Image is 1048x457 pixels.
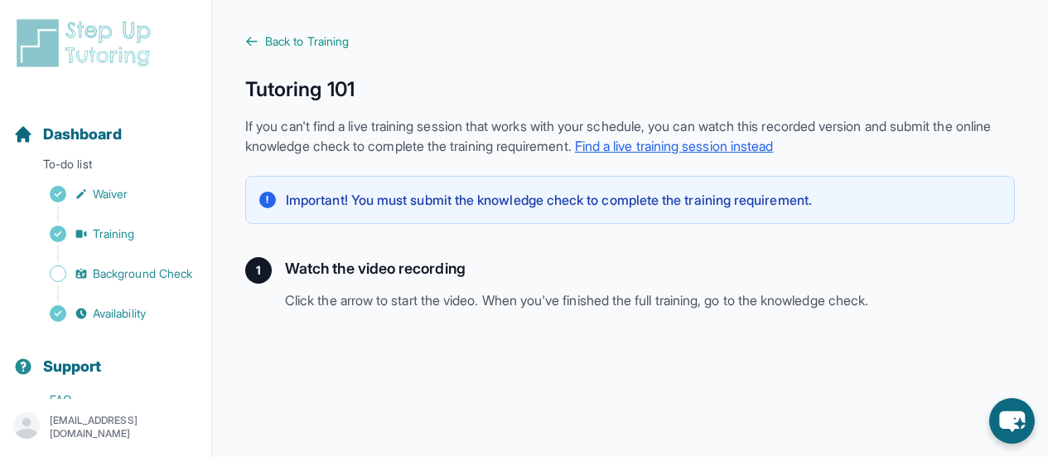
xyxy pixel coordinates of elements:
[93,186,128,202] span: Waiver
[7,96,205,153] button: Dashboard
[93,305,146,322] span: Availability
[575,138,774,154] a: Find a live training session instead
[266,193,268,207] span: !
[43,355,102,378] span: Support
[245,33,1015,50] a: Back to Training
[256,262,261,279] span: 1
[93,226,135,242] span: Training
[13,123,122,146] a: Dashboard
[285,290,1015,310] p: Click the arrow to start the video. When you've finished the full training, go to the knowledge c...
[13,182,211,206] a: Waiver
[13,17,161,70] img: logo
[13,302,211,325] a: Availability
[989,398,1035,444] button: chat-button
[245,116,1015,156] p: If you can't find a live training session that works with your schedule, you can watch this recor...
[13,412,198,442] button: [EMAIL_ADDRESS][DOMAIN_NAME]
[13,262,211,285] a: Background Check
[265,33,349,50] span: Back to Training
[93,265,192,282] span: Background Check
[13,222,211,246] a: Training
[43,123,122,146] span: Dashboard
[7,328,205,385] button: Support
[7,156,205,179] p: To-do list
[286,190,812,210] p: Important! You must submit the knowledge check to complete the training requirement.
[13,388,211,411] a: FAQ
[285,257,1015,280] h2: Watch the video recording
[245,76,1015,103] h1: Tutoring 101
[50,414,198,440] p: [EMAIL_ADDRESS][DOMAIN_NAME]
